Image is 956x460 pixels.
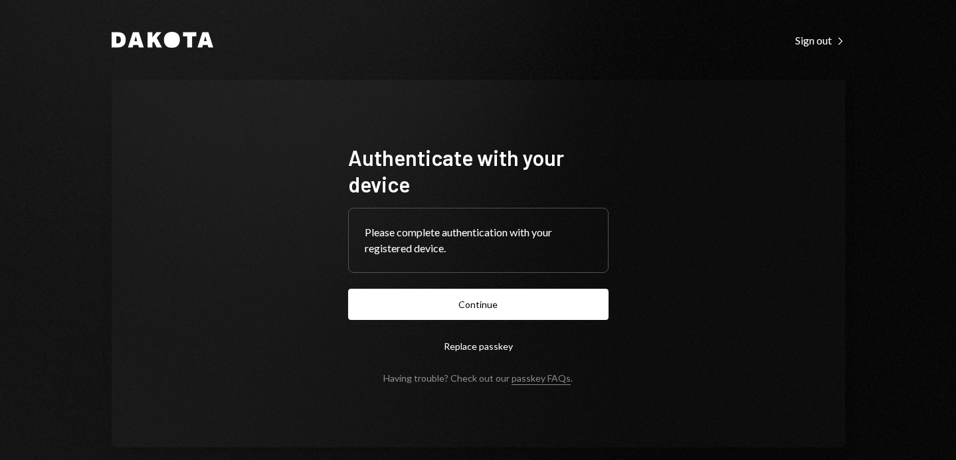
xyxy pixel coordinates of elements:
[512,372,571,385] a: passkey FAQs
[365,224,592,256] div: Please complete authentication with your registered device.
[383,372,573,384] div: Having trouble? Check out our .
[348,331,609,362] button: Replace passkey
[348,289,609,320] button: Continue
[795,33,845,47] a: Sign out
[795,34,845,47] div: Sign out
[348,144,609,197] h1: Authenticate with your device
